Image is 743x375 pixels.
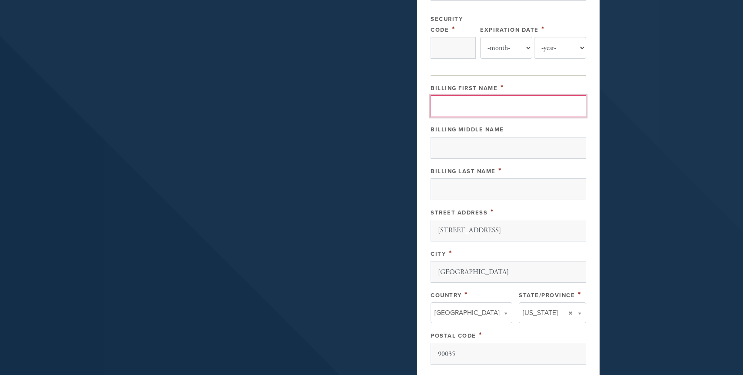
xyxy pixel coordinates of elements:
a: [US_STATE] [519,302,586,323]
select: Expiration Date year [534,37,586,59]
span: This field is required. [491,207,494,217]
span: This field is required. [449,248,452,258]
label: Postal Code [431,332,476,339]
span: This field is required. [498,166,502,175]
select: Expiration Date month [480,37,532,59]
span: This field is required. [452,24,455,34]
span: This field is required. [464,290,468,299]
a: [GEOGRAPHIC_DATA] [431,302,512,323]
label: Billing First Name [431,85,498,92]
span: [GEOGRAPHIC_DATA] [435,307,500,318]
label: Billing Last Name [431,168,496,175]
span: This field is required. [501,83,504,92]
span: This field is required. [578,290,581,299]
span: This field is required. [541,24,545,34]
label: Street Address [431,209,488,216]
label: Billing Middle Name [431,126,504,133]
label: Security Code [431,16,463,33]
span: [US_STATE] [523,307,558,318]
label: State/Province [519,292,575,299]
label: City [431,251,446,258]
label: Expiration Date [480,27,539,33]
label: Country [431,292,462,299]
span: This field is required. [479,330,482,340]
